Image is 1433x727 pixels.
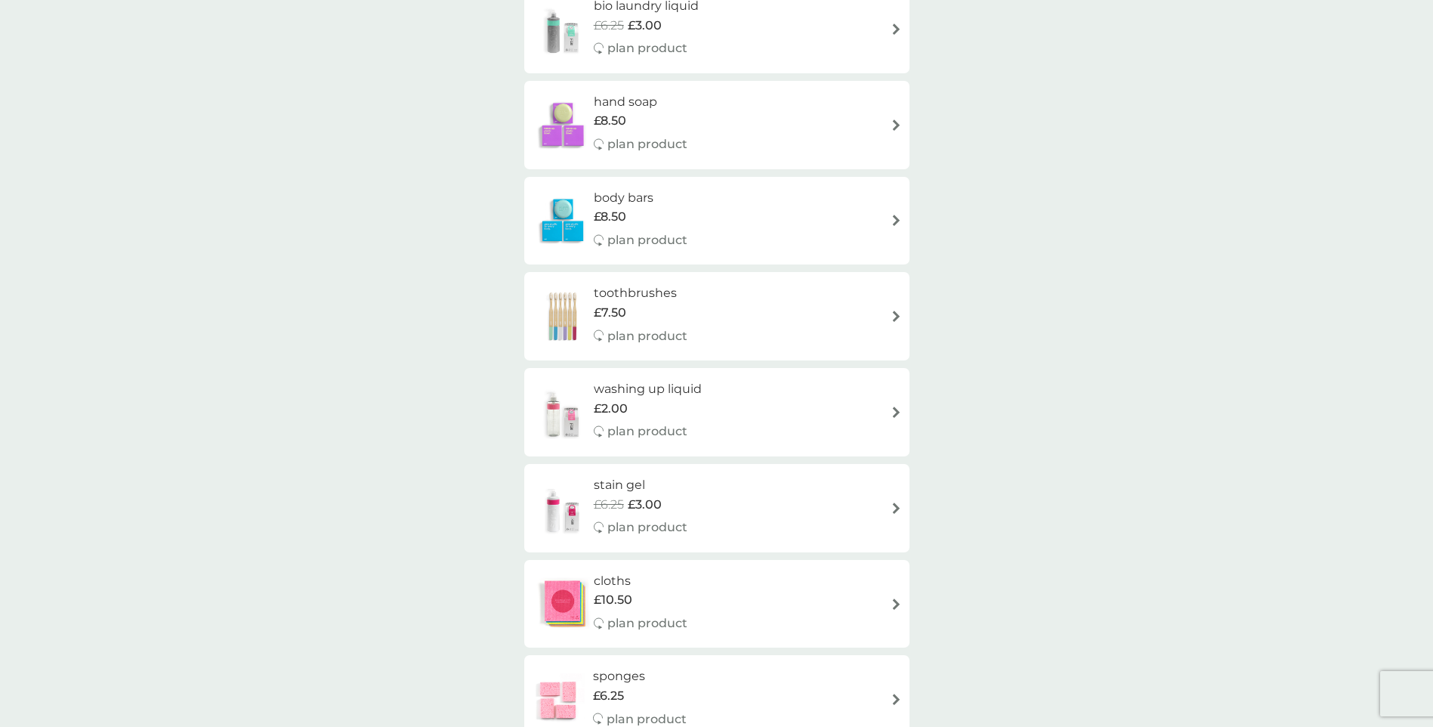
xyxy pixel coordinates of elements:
h6: body bars [594,188,687,208]
span: £10.50 [594,590,632,610]
img: stain gel [532,481,594,534]
img: cloths [532,577,594,630]
img: arrow right [891,694,902,705]
p: plan product [607,422,687,441]
h6: sponges [593,667,687,686]
span: £6.25 [594,16,624,36]
span: £3.00 [628,16,662,36]
img: hand soap [532,98,594,151]
h6: toothbrushes [594,283,687,303]
img: washing up liquid [532,386,594,439]
p: plan product [607,518,687,537]
h6: hand soap [594,92,687,112]
h6: washing up liquid [594,379,702,399]
img: arrow right [891,23,902,35]
img: body bars [532,194,594,247]
p: plan product [607,39,687,58]
h6: stain gel [594,475,687,495]
h6: cloths [594,571,687,591]
span: £3.00 [628,495,662,515]
p: plan product [607,326,687,346]
span: £7.50 [594,303,626,323]
img: arrow right [891,311,902,322]
span: £6.25 [593,686,624,706]
img: sponges [532,673,585,726]
span: £8.50 [594,207,626,227]
span: £6.25 [594,495,624,515]
img: bio laundry liquid [532,2,594,55]
p: plan product [607,230,687,250]
p: plan product [607,614,687,633]
img: arrow right [891,407,902,418]
span: £8.50 [594,111,626,131]
img: arrow right [891,215,902,226]
img: arrow right [891,599,902,610]
img: arrow right [891,503,902,514]
p: plan product [607,135,687,154]
span: £2.00 [594,399,628,419]
img: arrow right [891,119,902,131]
img: toothbrushes [532,290,594,343]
